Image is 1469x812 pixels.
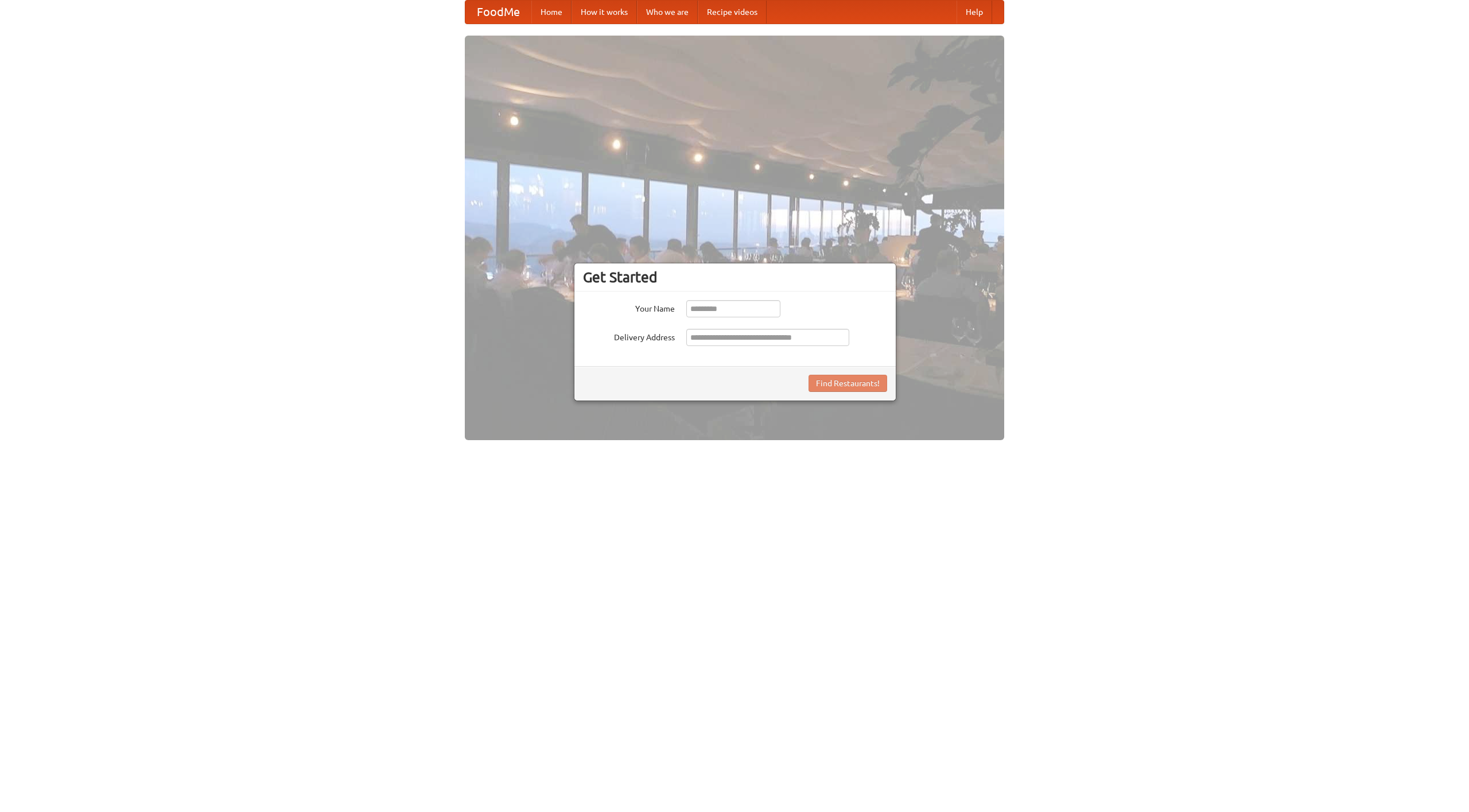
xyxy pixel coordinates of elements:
a: Home [531,1,572,24]
a: Recipe videos [698,1,767,24]
label: Delivery Address [583,329,675,343]
h3: Get Started [583,269,887,286]
button: Find Restaurants! [809,375,887,392]
label: Your Name [583,300,675,314]
a: FoodMe [465,1,531,24]
a: Help [957,1,992,24]
a: Who we are [637,1,698,24]
a: How it works [572,1,637,24]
